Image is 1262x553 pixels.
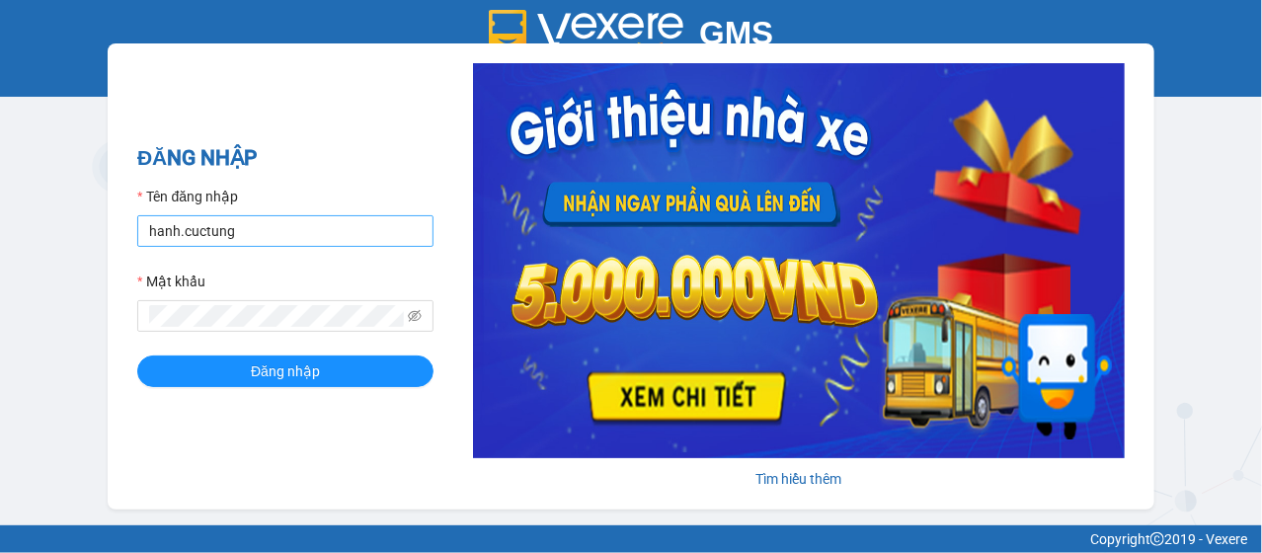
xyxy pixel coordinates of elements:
[137,142,434,175] h2: ĐĂNG NHẬP
[473,63,1125,458] img: banner-0
[408,309,422,323] span: eye-invisible
[137,355,434,387] button: Đăng nhập
[489,30,774,45] a: GMS
[137,215,434,247] input: Tên đăng nhập
[137,271,205,292] label: Mật khẩu
[489,10,684,53] img: logo 2
[1150,532,1164,546] span: copyright
[251,360,320,382] span: Đăng nhập
[149,305,404,327] input: Mật khẩu
[5,65,1257,87] div: Hệ thống quản lý hàng hóa
[473,468,1125,490] div: Tìm hiểu thêm
[137,186,238,207] label: Tên đăng nhập
[15,528,1247,550] div: Copyright 2019 - Vexere
[699,15,773,51] span: GMS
